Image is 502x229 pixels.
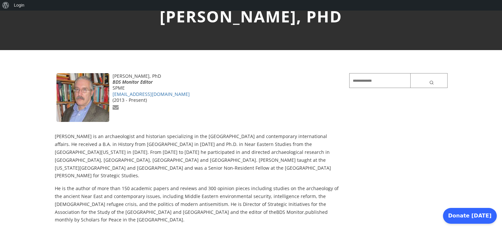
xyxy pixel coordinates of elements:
div: BDS Monitor Editor [55,79,340,85]
div: SPME [55,85,340,91]
div: (2013 - Present) [55,97,340,103]
p: He is the author of more than 150 academic papers and reviews and 300 opinion pieces including st... [55,185,340,224]
p: [PERSON_NAME] is an archaeologist and historian specializing in the [GEOGRAPHIC_DATA] and contemp... [55,132,340,180]
img: Joffe-160x148.jpg [56,73,109,122]
i: BDS Monitor, [276,209,305,215]
span: [PERSON_NAME], PhD [160,6,342,27]
a: [EMAIL_ADDRESS][DOMAIN_NAME] [113,91,190,97]
div: [PERSON_NAME], PhD [55,73,340,79]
